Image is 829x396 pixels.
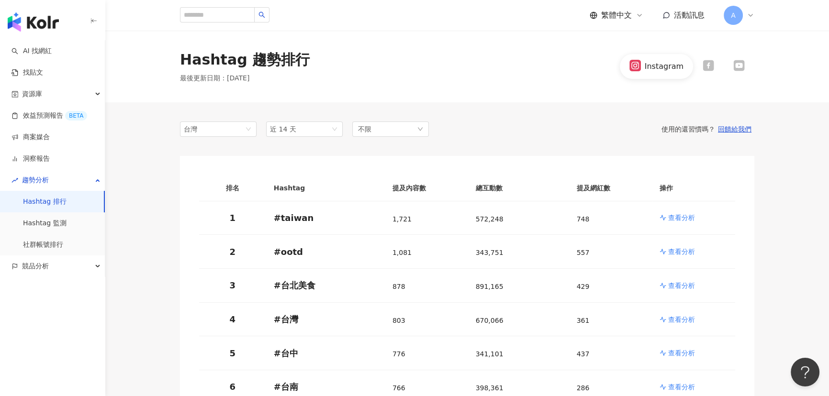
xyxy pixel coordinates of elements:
span: 341,101 [476,350,504,358]
div: 台灣 [184,122,215,136]
th: 提及網紅數 [569,175,652,201]
span: rise [11,177,18,184]
span: down [417,126,423,132]
th: 操作 [652,175,735,201]
span: 878 [392,283,405,290]
a: 查看分析 [660,213,728,222]
span: 趨勢分析 [22,169,49,191]
p: # 台灣 [274,313,377,325]
div: Instagram [645,61,683,72]
span: 361 [577,317,590,324]
p: 查看分析 [668,315,695,324]
span: 活動訊息 [674,11,705,20]
p: # 台北美食 [274,279,377,291]
a: 找貼文 [11,68,43,77]
p: 查看分析 [668,281,695,290]
span: search [258,11,265,18]
span: 429 [577,283,590,290]
a: 查看分析 [660,348,728,358]
span: 398,361 [476,384,504,392]
a: 洞察報告 [11,154,50,164]
a: 效益預測報告BETA [11,111,87,121]
span: 1,081 [392,249,412,256]
p: 2 [207,246,258,258]
span: 572,248 [476,215,504,223]
a: 社群帳號排行 [23,240,63,250]
span: 近 14 天 [270,125,296,133]
span: 286 [577,384,590,392]
span: 繁體中文 [601,10,632,21]
span: 1,721 [392,215,412,223]
a: 查看分析 [660,247,728,256]
button: 回饋給我們 [715,125,754,133]
p: 6 [207,381,258,393]
span: 不限 [358,124,371,134]
p: 查看分析 [668,382,695,392]
span: 748 [577,215,590,223]
th: 總互動數 [468,175,569,201]
p: # 台南 [274,381,377,393]
p: 4 [207,313,258,325]
p: 最後更新日期 ： [DATE] [180,74,310,83]
a: 商案媒合 [11,132,50,142]
span: 343,751 [476,249,504,256]
span: 競品分析 [22,255,49,277]
p: 1 [207,212,258,224]
p: # ootd [274,246,377,258]
a: searchAI 找網紅 [11,46,52,56]
p: # taiwan [274,212,377,224]
img: logo [8,12,59,32]
p: 查看分析 [668,213,695,222]
span: A [731,10,736,21]
p: 3 [207,279,258,291]
iframe: Help Scout Beacon - Open [791,358,819,386]
span: 891,165 [476,283,504,290]
th: 提及內容數 [385,175,468,201]
a: 查看分析 [660,281,728,290]
p: 5 [207,347,258,359]
span: 803 [392,317,405,324]
a: Hashtag 排行 [23,197,67,207]
span: 776 [392,350,405,358]
p: # 台中 [274,347,377,359]
th: Hashtag [266,175,385,201]
a: Hashtag 監測 [23,219,67,228]
th: 排名 [199,175,266,201]
p: 查看分析 [668,247,695,256]
a: 查看分析 [660,315,728,324]
span: 557 [577,249,590,256]
span: 資源庫 [22,83,42,105]
div: 使用的還習慣嗎？ [429,125,754,133]
span: 437 [577,350,590,358]
span: 670,066 [476,317,504,324]
div: Hashtag 趨勢排行 [180,50,310,70]
a: 查看分析 [660,382,728,392]
p: 查看分析 [668,348,695,358]
span: 766 [392,384,405,392]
